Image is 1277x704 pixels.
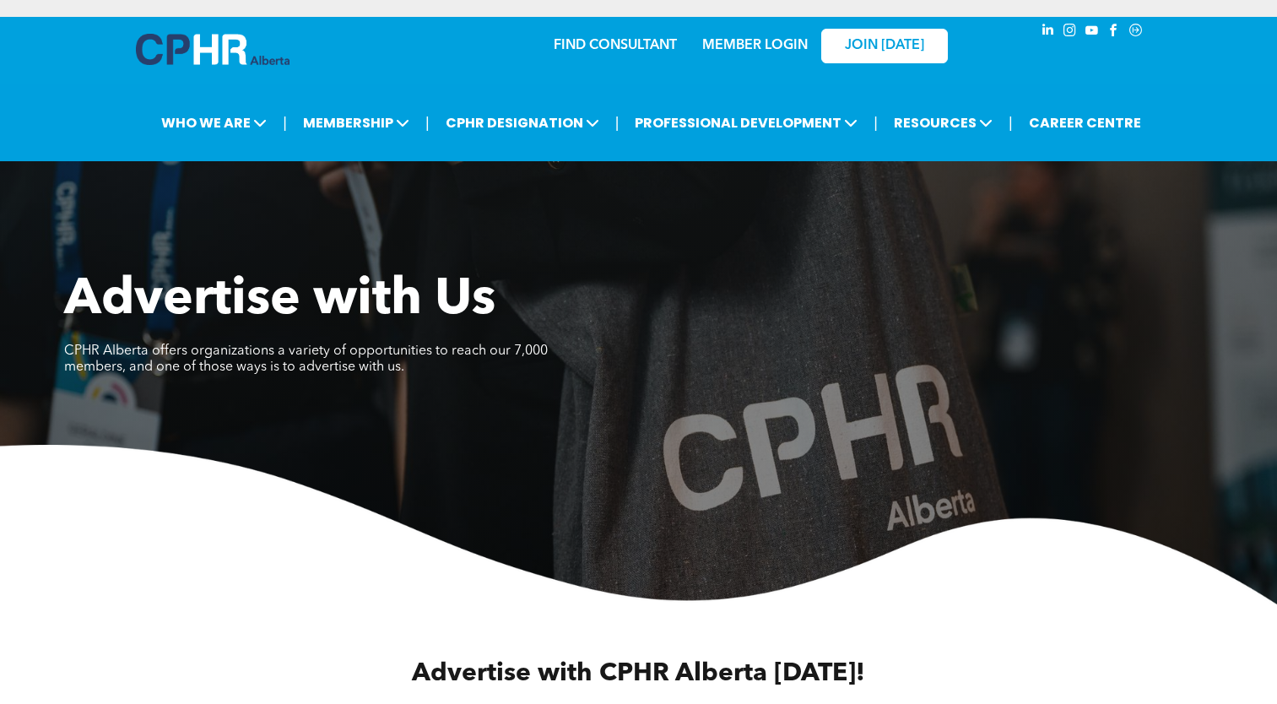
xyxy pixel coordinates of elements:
[136,34,289,65] img: A blue and white logo for cp alberta
[1061,21,1079,44] a: instagram
[425,106,430,140] li: |
[298,107,414,138] span: MEMBERSHIP
[630,107,863,138] span: PROFESSIONAL DEVELOPMENT
[64,344,548,374] span: CPHR Alberta offers organizations a variety of opportunities to reach our 7,000 members, and one ...
[874,106,878,140] li: |
[412,661,865,686] span: Advertise with CPHR Alberta [DATE]!
[64,275,495,326] span: Advertise with Us
[1083,21,1101,44] a: youtube
[615,106,620,140] li: |
[1024,107,1146,138] a: CAREER CENTRE
[1105,21,1123,44] a: facebook
[1039,21,1058,44] a: linkedin
[554,39,677,52] a: FIND CONSULTANT
[889,107,998,138] span: RESOURCES
[156,107,272,138] span: WHO WE ARE
[702,39,808,52] a: MEMBER LOGIN
[441,107,604,138] span: CPHR DESIGNATION
[821,29,948,63] a: JOIN [DATE]
[1009,106,1013,140] li: |
[283,106,287,140] li: |
[1127,21,1145,44] a: Social network
[845,38,924,54] span: JOIN [DATE]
